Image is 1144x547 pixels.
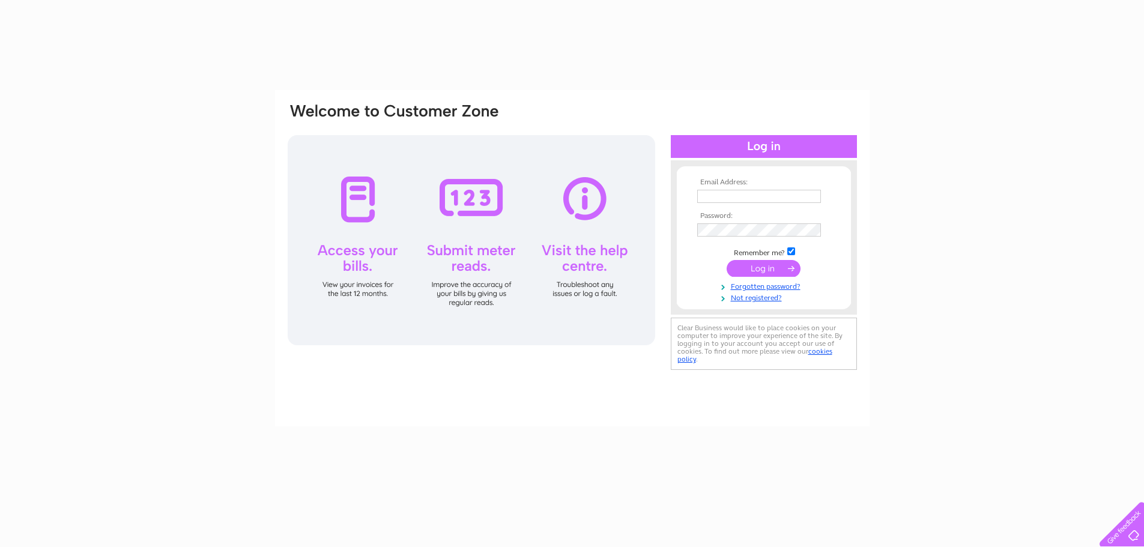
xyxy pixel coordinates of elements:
a: cookies policy [677,347,832,363]
th: Email Address: [694,178,834,187]
th: Password: [694,212,834,220]
div: Clear Business would like to place cookies on your computer to improve your experience of the sit... [671,318,857,370]
td: Remember me? [694,246,834,258]
a: Not registered? [697,291,834,303]
a: Forgotten password? [697,280,834,291]
input: Submit [727,260,800,277]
